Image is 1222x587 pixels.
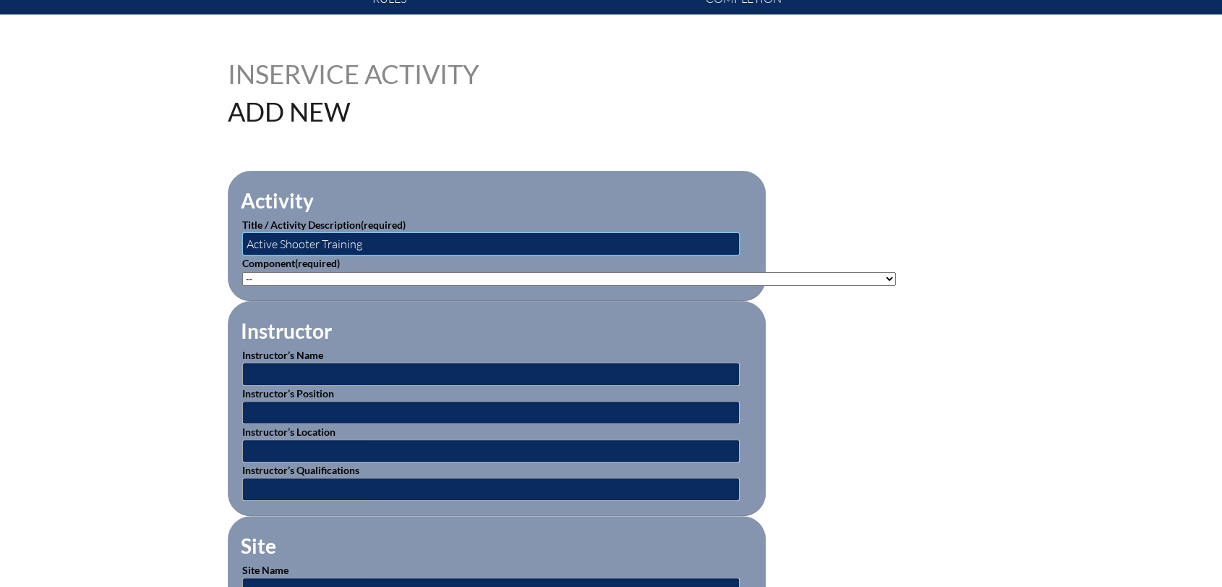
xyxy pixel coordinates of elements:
[295,257,340,269] span: (required)
[242,272,896,286] select: activity_component[data][]
[228,61,519,87] h1: Inservice Activity
[228,98,703,124] h1: Add New
[242,257,340,269] label: Component
[242,464,359,476] label: Instructor’s Qualifications
[242,387,334,400] label: Instructor’s Position
[239,533,278,558] legend: Site
[242,349,323,361] label: Instructor’s Name
[242,219,406,231] label: Title / Activity Description
[239,318,333,343] legend: Instructor
[239,188,315,213] legend: Activity
[242,564,289,576] label: Site Name
[361,219,406,231] span: (required)
[242,426,336,438] label: Instructor’s Location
